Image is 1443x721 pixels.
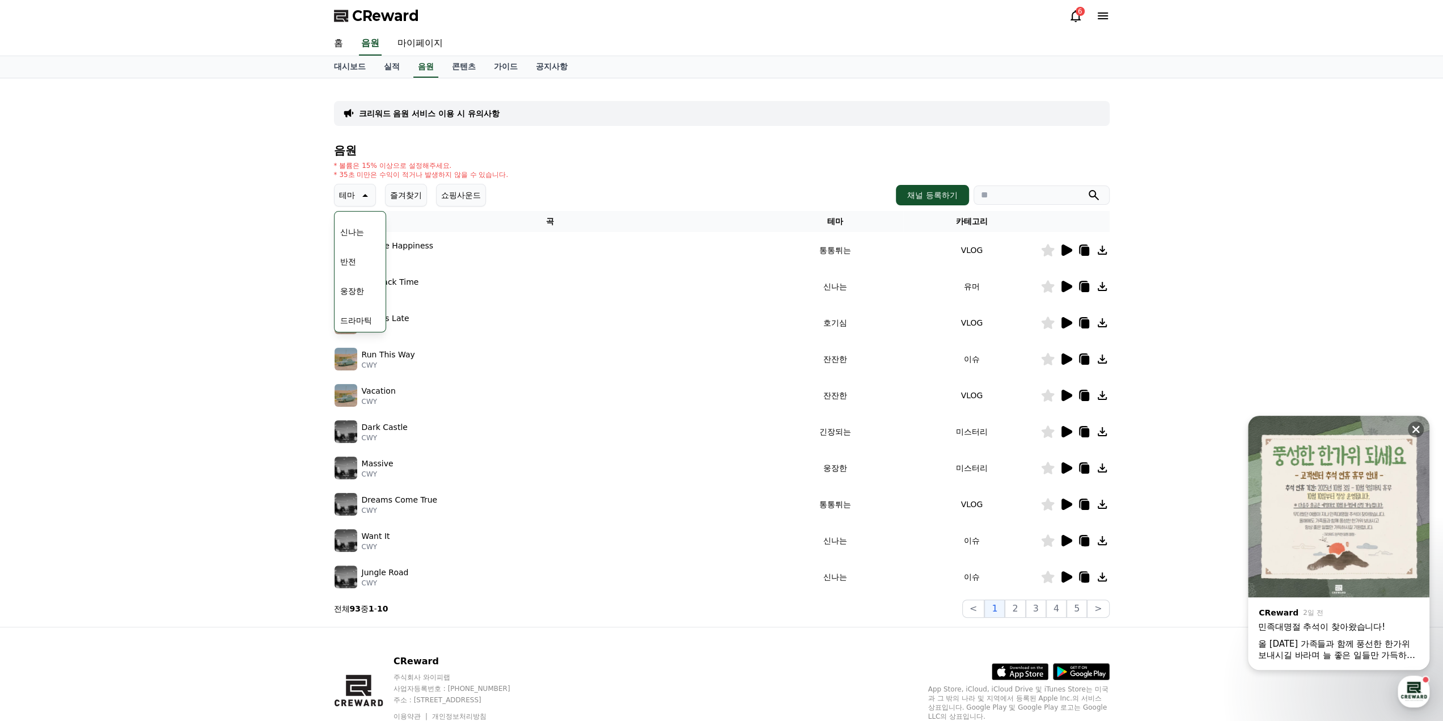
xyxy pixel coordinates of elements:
p: * 35초 미만은 수익이 적거나 발생하지 않을 수 있습니다. [334,170,509,179]
a: 홈 [3,360,75,388]
p: CWY [362,361,415,370]
a: 개인정보처리방침 [432,712,486,720]
a: 6 [1069,9,1082,23]
td: 미스터리 [903,414,1040,450]
a: 가이드 [485,56,527,78]
p: Massive [362,458,393,470]
td: 이슈 [903,522,1040,559]
button: 신나는 [336,220,369,244]
td: 웅장한 [767,450,903,486]
p: CReward [393,655,532,668]
button: 테마 [334,184,376,206]
td: 이슈 [903,341,1040,377]
td: VLOG [903,377,1040,414]
p: Run This Way [362,349,415,361]
td: 신나는 [767,268,903,305]
td: 이슈 [903,559,1040,595]
a: 실적 [375,56,409,78]
button: 5 [1067,600,1087,618]
td: 유머 [903,268,1040,305]
img: music [335,493,357,516]
th: 곡 [334,211,767,232]
td: VLOG [903,232,1040,268]
td: VLOG [903,305,1040,341]
p: 전체 중 - [334,603,388,614]
a: 설정 [146,360,218,388]
th: 테마 [767,211,903,232]
p: CWY [362,542,390,551]
p: CWY [362,433,408,442]
td: 통통튀는 [767,486,903,522]
button: 웅장한 [336,279,369,303]
p: CWY [362,506,438,515]
a: 마이페이지 [388,32,452,56]
strong: 1 [369,604,374,613]
a: 콘텐츠 [443,56,485,78]
div: 6 [1076,7,1085,16]
td: 신나는 [767,522,903,559]
img: music [335,529,357,552]
span: 홈 [36,377,43,386]
td: VLOG [903,486,1040,522]
a: 대시보드 [325,56,375,78]
p: Want It [362,530,390,542]
img: music [335,420,357,443]
p: Cat Rack Time [362,276,419,288]
img: music [335,384,357,407]
p: Dreams Come True [362,494,438,506]
a: CReward [334,7,419,25]
button: 채널 등록하기 [896,185,968,205]
td: 잔잔한 [767,341,903,377]
button: 반전 [336,249,361,274]
p: 주소 : [STREET_ADDRESS] [393,695,532,705]
p: CWY [362,397,396,406]
p: CWY [362,288,419,297]
a: 공지사항 [527,56,577,78]
p: CWY [362,252,434,261]
p: Vacation [362,385,396,397]
td: 호기심 [767,305,903,341]
td: 신나는 [767,559,903,595]
p: * 볼륨은 15% 이상으로 설정해주세요. [334,161,509,170]
a: 음원 [413,56,438,78]
td: 통통튀는 [767,232,903,268]
a: 크리워드 음원 서비스 이용 시 유의사항 [359,108,500,119]
p: 주식회사 와이피랩 [393,673,532,682]
a: 홈 [325,32,352,56]
p: App Store, iCloud, iCloud Drive 및 iTunes Store는 미국과 그 밖의 나라 및 지역에서 등록된 Apple Inc.의 서비스 상표입니다. Goo... [928,685,1110,721]
img: music [335,348,357,370]
p: Dark Castle [362,421,408,433]
strong: 93 [350,604,361,613]
p: CWY [362,470,393,479]
img: music [335,457,357,479]
p: 테마 [339,187,355,203]
button: 1 [984,600,1005,618]
button: > [1087,600,1109,618]
button: 즐겨찾기 [385,184,427,206]
td: 미스터리 [903,450,1040,486]
button: 2 [1005,600,1025,618]
h4: 음원 [334,144,1110,157]
p: 사업자등록번호 : [PHONE_NUMBER] [393,684,532,693]
button: 드라마틱 [336,308,376,333]
a: 이용약관 [393,712,429,720]
p: CWY [362,579,409,588]
img: music [335,566,357,588]
span: 대화 [104,377,117,386]
button: 쇼핑사운드 [436,184,486,206]
td: 잔잔한 [767,377,903,414]
a: 대화 [75,360,146,388]
a: 음원 [359,32,382,56]
p: Jungle Road [362,567,409,579]
p: A Little Happiness [362,240,434,252]
button: 4 [1046,600,1067,618]
span: CReward [352,7,419,25]
button: < [962,600,984,618]
strong: 10 [377,604,388,613]
button: 3 [1026,600,1046,618]
th: 카테고리 [903,211,1040,232]
span: 설정 [175,377,189,386]
td: 긴장되는 [767,414,903,450]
